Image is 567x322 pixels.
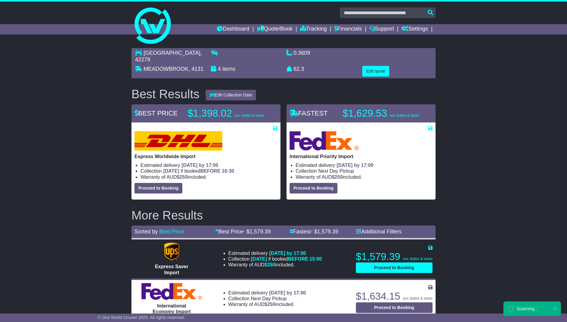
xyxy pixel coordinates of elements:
[228,301,306,307] li: Warranty of AUD included.
[290,154,433,159] p: International Priority Import
[356,251,433,263] p: $1,579.39
[222,66,235,72] span: items
[300,24,327,34] a: Tracking
[98,315,185,320] span: © One World Courier 2025. All rights reserved.
[251,296,287,301] span: Next Day Pickup
[163,168,179,174] span: [DATE]
[334,174,343,180] span: 250
[293,66,304,72] span: 62.3
[251,256,267,262] span: [DATE]
[290,229,338,235] a: Fastest- $1,579.39
[181,163,218,168] span: [DATE] by 17:00
[134,109,177,117] span: BEST PRICE
[310,256,322,262] span: 15:00
[228,250,322,256] li: Estimated delivery
[134,229,158,235] span: Sorted by
[141,162,277,168] li: Estimated delivery
[177,174,187,180] span: $
[317,229,338,235] span: 1,579.39
[218,66,221,72] span: 4
[296,168,433,174] li: Collection
[188,66,204,72] span: , 4131
[134,131,222,151] img: DHL: Express Worldwide Import
[290,183,337,194] button: Proceed to Booking
[153,303,191,314] span: International Economy Import
[337,163,373,168] span: [DATE] by 17:00
[296,174,433,180] li: Warranty of AUD included.
[403,296,433,301] span: exc duties & taxes
[141,168,277,174] li: Collection
[155,264,188,275] span: Express Saver Import
[251,256,322,262] span: if booked
[141,174,277,180] li: Warranty of AUD included.
[228,262,322,268] li: Warranty of AUD included.
[179,174,187,180] span: 250
[362,66,389,76] button: Edit quote
[370,24,394,34] a: Support
[356,302,433,313] button: Proceed to Booking
[334,24,362,34] a: Financials
[267,262,275,267] span: 250
[164,242,179,261] img: UPS (new): Express Saver Import
[311,229,338,235] span: - $
[134,183,182,194] button: Proceed to Booking
[290,131,359,151] img: FedEx Express: International Priority Import
[318,168,354,174] span: Next Day Pickup
[228,256,322,262] li: Collection
[293,50,310,56] span: 0.3609
[267,302,275,307] span: 250
[343,107,419,119] p: $1,629.53
[243,229,271,235] span: - $
[187,107,264,119] p: $1,398.02
[403,257,433,261] span: exc duties & taxes
[141,283,202,300] img: FedEx Express: International Economy Import
[135,50,202,63] span: , 42279
[228,290,306,296] li: Estimated delivery
[159,229,184,235] a: Best Price
[200,168,220,174] span: BEFORE
[288,256,308,262] span: BEFORE
[235,113,264,118] span: exc duties & taxes
[144,50,200,56] span: [GEOGRAPHIC_DATA]
[163,168,234,174] span: if booked
[390,113,419,118] span: exc duties & taxes
[356,262,433,273] button: Proceed to Booking
[134,154,277,159] p: Express Worldwide Import
[144,66,188,72] span: MEADOWBROOK
[264,262,275,267] span: $
[257,24,293,34] a: Quote/Book
[401,24,428,34] a: Settings
[264,302,275,307] span: $
[356,229,402,235] a: Additional Filters
[296,162,433,168] li: Estimated delivery
[332,174,343,180] span: $
[356,290,433,302] p: $1,634.15
[228,296,306,301] li: Collection
[269,251,306,256] span: [DATE] by 17:00
[250,229,271,235] span: 1,579.39
[206,90,256,100] button: Edit Collection Date
[128,87,203,101] div: Best Results
[215,229,271,235] a: Best Price- $1,579.39
[290,109,328,117] span: FASTEST
[131,209,436,222] h2: More Results
[222,168,234,174] span: 16:30
[217,24,249,34] a: Dashboard
[269,290,306,295] span: [DATE] by 17:00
